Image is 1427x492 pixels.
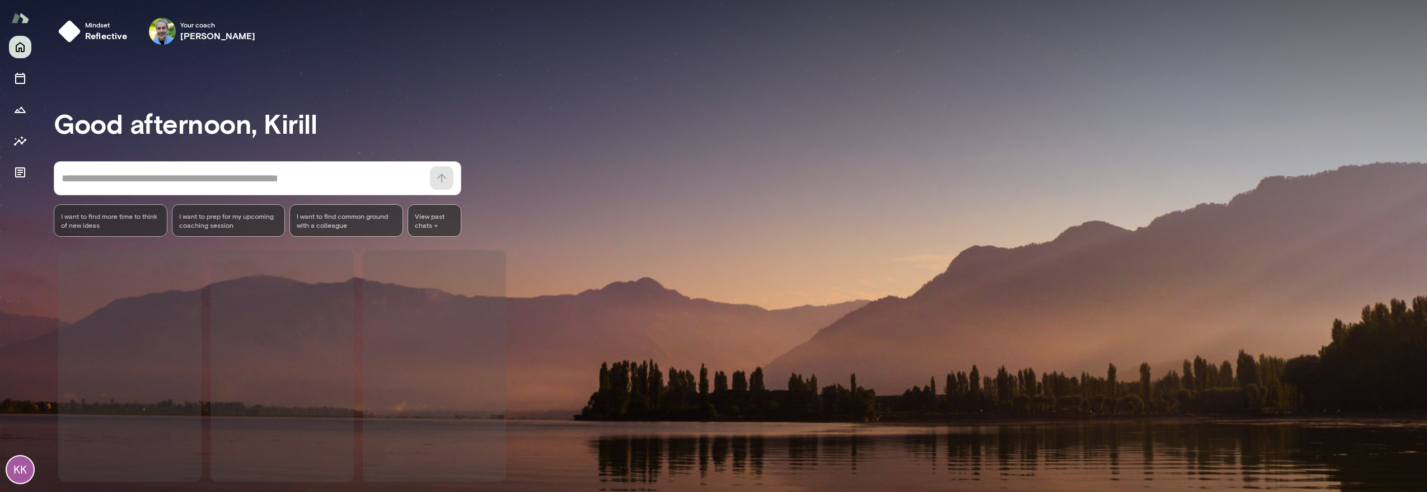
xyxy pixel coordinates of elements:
h6: reflective [85,29,128,43]
span: I want to prep for my upcoming coaching session [179,212,278,229]
button: Growth Plan [9,99,31,121]
button: Sessions [9,67,31,90]
h6: [PERSON_NAME] [180,29,256,43]
span: View past chats -> [408,204,461,237]
button: Documents [9,161,31,184]
div: Charles SilvestroYour coach[PERSON_NAME] [141,13,264,49]
div: I want to find common ground with a colleague [289,204,403,237]
img: Mento [11,7,29,29]
div: KK [7,456,34,483]
img: mindset [58,20,81,43]
span: Mindset [85,20,128,29]
h3: Good afternoon, Kirill [54,107,1427,139]
span: Your coach [180,20,256,29]
button: Insights [9,130,31,152]
span: I want to find common ground with a colleague [297,212,396,229]
img: Charles Silvestro [149,18,176,45]
div: I want to find more time to think of new ideas [54,204,167,237]
div: I want to prep for my upcoming coaching session [172,204,286,237]
span: I want to find more time to think of new ideas [61,212,160,229]
button: Home [9,36,31,58]
button: Mindsetreflective [54,13,137,49]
